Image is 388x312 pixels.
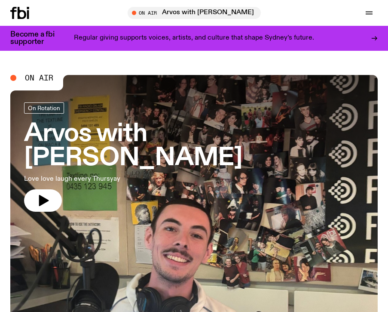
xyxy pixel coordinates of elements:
span: On Rotation [28,105,60,111]
p: Regular giving supports voices, artists, and culture that shape Sydney’s future. [74,34,314,42]
a: On Rotation [24,102,64,114]
h3: Become a fbi supporter [10,31,65,46]
span: On Air [25,74,53,82]
p: Love love laugh every Thursyay [24,174,244,184]
h3: Arvos with [PERSON_NAME] [24,122,364,170]
button: On AirArvos with [PERSON_NAME] [128,7,261,19]
a: Arvos with [PERSON_NAME]Love love laugh every Thursyay [24,102,364,212]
